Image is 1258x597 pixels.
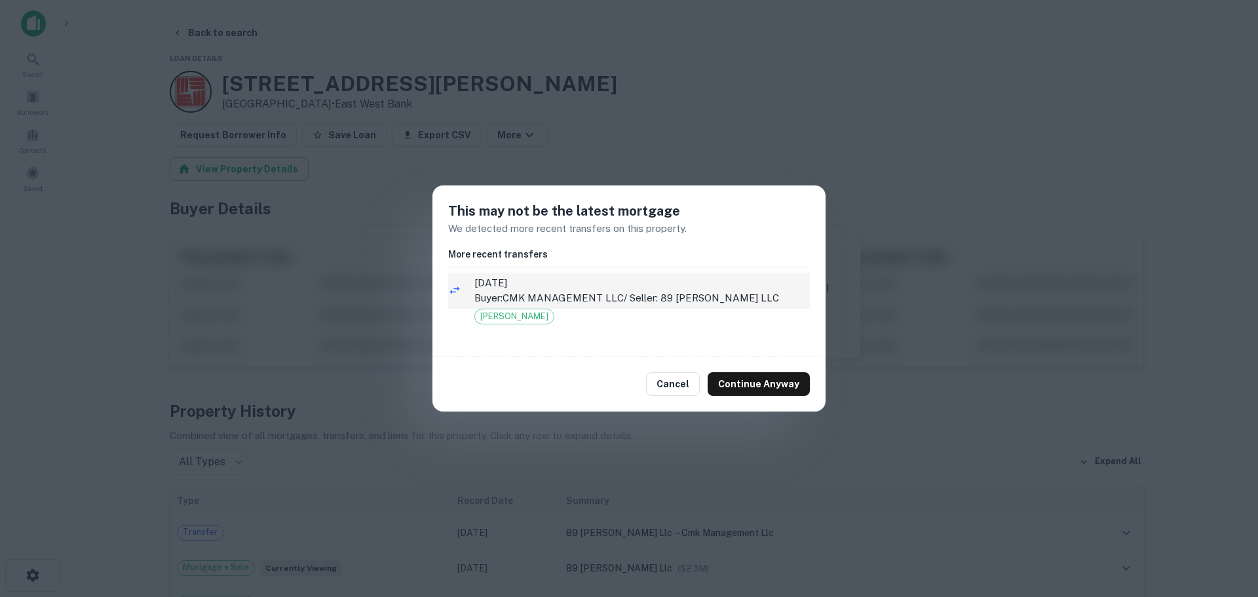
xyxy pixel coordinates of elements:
iframe: Chat Widget [1192,492,1258,555]
span: [PERSON_NAME] [475,310,554,323]
button: Continue Anyway [708,372,810,396]
span: [DATE] [474,275,810,291]
h5: This may not be the latest mortgage [448,201,810,221]
h6: More recent transfers [448,247,810,261]
button: Cancel [646,372,700,396]
p: Buyer: CMK MANAGEMENT LLC / Seller: 89 [PERSON_NAME] LLC [474,290,810,306]
p: We detected more recent transfers on this property. [448,221,810,237]
div: Grant Deed [474,309,554,324]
